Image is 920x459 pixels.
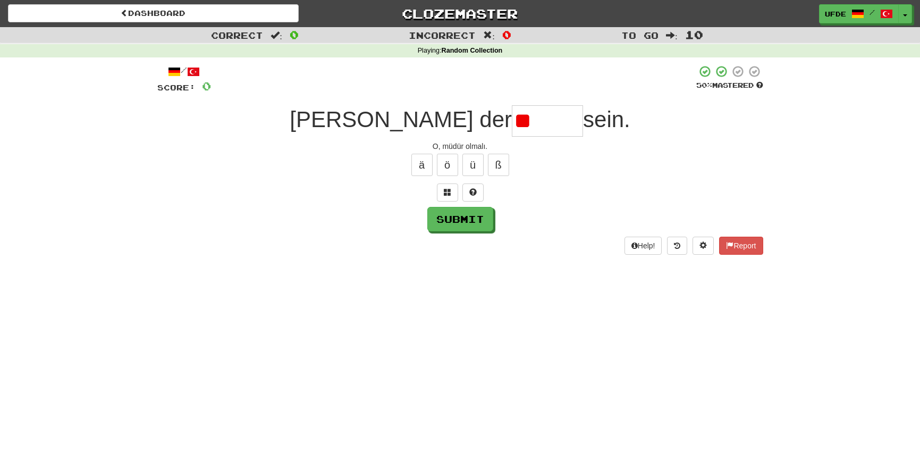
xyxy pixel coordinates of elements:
span: 50 % [696,81,712,89]
span: 0 [290,28,299,41]
div: Mastered [696,81,763,90]
button: ü [462,154,484,176]
strong: Random Collection [442,47,503,54]
span: Score: [157,83,196,92]
div: / [157,65,211,78]
span: 0 [202,79,211,93]
a: Dashboard [8,4,299,22]
button: Help! [624,237,662,255]
span: To go [621,30,659,40]
button: Switch sentence to multiple choice alt+p [437,183,458,202]
button: Report [719,237,763,255]
span: [PERSON_NAME] der [290,107,512,132]
button: Round history (alt+y) [667,237,687,255]
div: O, müdür olmalı. [157,141,763,152]
span: 10 [685,28,703,41]
span: 0 [502,28,511,41]
a: ufde / [819,4,899,23]
span: Correct [211,30,263,40]
span: : [666,31,678,40]
span: sein. [583,107,630,132]
button: Submit [427,207,493,231]
span: ufde [825,9,846,19]
button: Single letter hint - you only get 1 per sentence and score half the points! alt+h [462,183,484,202]
button: ä [411,154,433,176]
span: : [483,31,495,40]
span: : [271,31,282,40]
span: Incorrect [409,30,476,40]
a: Clozemaster [315,4,605,23]
span: / [870,9,875,16]
button: ö [437,154,458,176]
button: ß [488,154,509,176]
